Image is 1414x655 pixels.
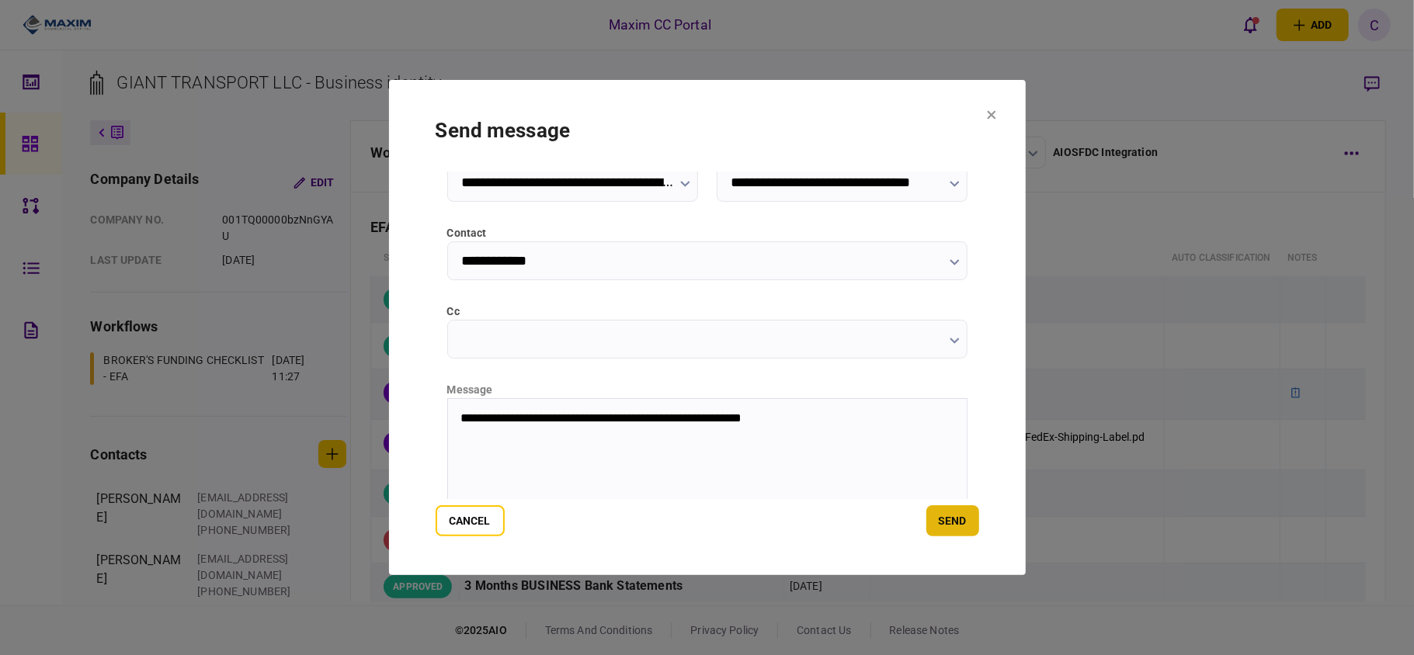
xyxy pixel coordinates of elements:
button: Cancel [436,505,505,536]
label: cc [447,303,968,320]
iframe: Rich Text Area [448,399,967,554]
input: contact [447,241,968,280]
button: send [926,505,979,536]
h1: send message [436,119,979,142]
div: message [447,382,968,398]
label: contact [447,225,968,241]
input: step [717,163,968,202]
input: cc [447,320,968,359]
input: checklist [447,163,698,202]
